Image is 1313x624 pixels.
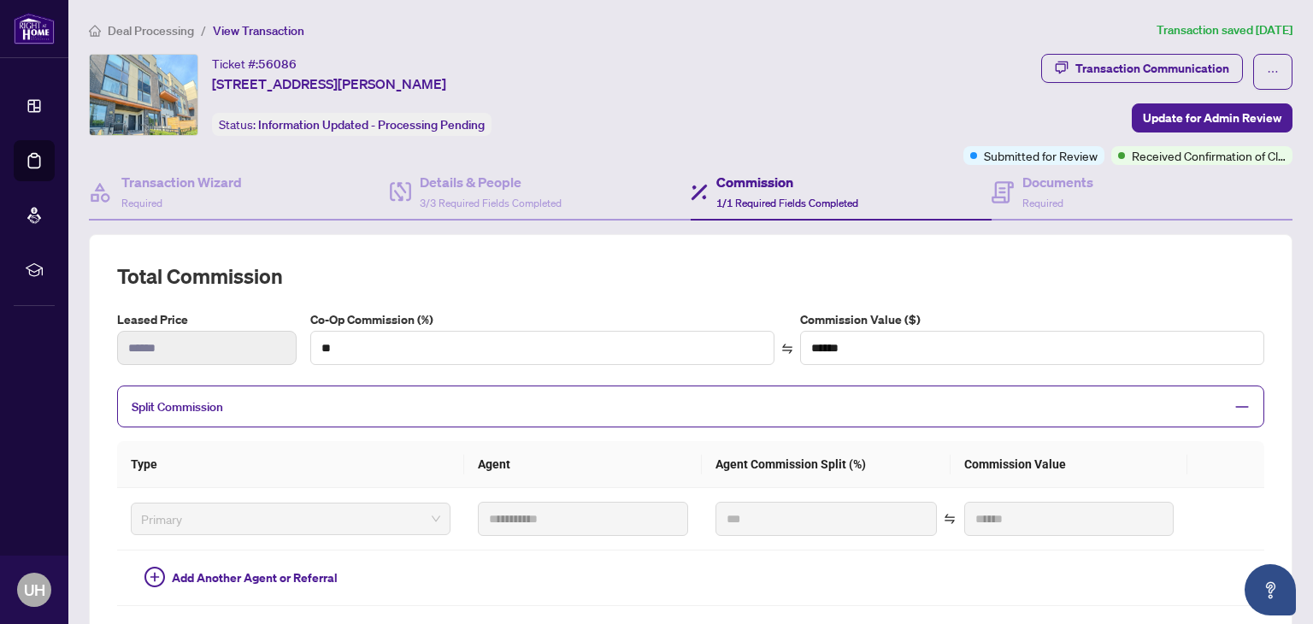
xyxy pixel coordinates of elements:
div: Split Commission [117,386,1264,427]
div: Status: [212,113,492,136]
li: / [201,21,206,40]
label: Co-Op Commission (%) [310,310,774,329]
span: 3/3 Required Fields Completed [420,197,562,209]
span: Deal Processing [108,23,194,38]
button: Add Another Agent or Referral [131,564,351,592]
span: 56086 [258,56,297,72]
h4: Transaction Wizard [121,172,242,192]
th: Commission Value [951,441,1187,488]
span: [STREET_ADDRESS][PERSON_NAME] [212,74,446,94]
h2: Total Commission [117,262,1264,290]
span: Received Confirmation of Closing [1132,146,1286,165]
span: 1/1 Required Fields Completed [716,197,858,209]
article: Transaction saved [DATE] [1157,21,1292,40]
button: Update for Admin Review [1132,103,1292,132]
span: Update for Admin Review [1143,104,1281,132]
span: Information Updated - Processing Pending [258,117,485,132]
label: Commission Value ($) [800,310,1264,329]
span: home [89,25,101,37]
span: Required [1022,197,1063,209]
span: View Transaction [213,23,304,38]
span: Required [121,197,162,209]
div: Transaction Communication [1075,55,1229,82]
span: Add Another Agent or Referral [172,568,338,587]
span: swap [781,343,793,355]
span: Submitted for Review [984,146,1098,165]
span: ellipsis [1267,66,1279,78]
img: logo [14,13,55,44]
span: minus [1234,399,1250,415]
th: Agent Commission Split (%) [702,441,951,488]
button: Open asap [1245,564,1296,615]
h4: Commission [716,172,858,192]
span: Split Commission [132,399,223,415]
div: Ticket #: [212,54,297,74]
label: Leased Price [117,310,297,329]
img: IMG-E12377162_1.jpg [90,55,197,135]
span: Primary [141,506,440,532]
span: plus-circle [144,567,165,587]
th: Agent [464,441,701,488]
th: Type [117,441,464,488]
span: UH [24,578,45,602]
h4: Details & People [420,172,562,192]
span: swap [944,513,956,525]
h4: Documents [1022,172,1093,192]
button: Transaction Communication [1041,54,1243,83]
